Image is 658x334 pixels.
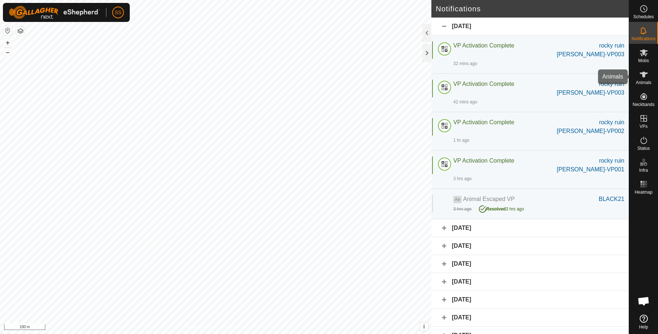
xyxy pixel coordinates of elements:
[436,4,613,13] h2: Notifications
[639,168,648,172] span: Infra
[453,157,514,164] span: VP Activation Complete
[463,196,515,202] span: Animal Escaped VP
[423,323,425,330] span: i
[453,175,472,182] div: 3 hrs ago
[453,42,514,49] span: VP Activation Complete
[115,9,122,16] span: SS
[556,156,624,174] div: rocky ruin [PERSON_NAME]-VP001
[453,137,469,144] div: 1 hr ago
[431,255,629,273] div: [DATE]
[453,119,514,125] span: VP Activation Complete
[3,38,12,47] button: +
[3,26,12,35] button: Reset Map
[639,325,648,329] span: Help
[599,195,624,204] div: BLACK21
[633,290,655,312] div: Open chat
[431,309,629,327] div: [DATE]
[431,273,629,291] div: [DATE]
[639,124,647,129] span: VPs
[431,237,629,255] div: [DATE]
[9,6,100,19] img: Gallagher Logo
[556,118,624,136] div: rocky ruin [PERSON_NAME]-VP002
[453,81,514,87] span: VP Activation Complete
[187,324,214,331] a: Privacy Policy
[635,190,653,194] span: Heatmap
[479,204,524,212] div: 3 hrs ago
[486,206,506,212] span: Resolved
[629,312,658,332] a: Help
[632,102,654,107] span: Neckbands
[636,80,651,85] span: Animals
[453,99,477,105] div: 42 mins ago
[453,60,477,67] div: 32 mins ago
[556,41,624,59] div: rocky ruin [PERSON_NAME]-VP003
[632,37,655,41] span: Notifications
[431,291,629,309] div: [DATE]
[637,146,650,151] span: Status
[420,323,428,331] button: i
[223,324,245,331] a: Contact Us
[453,196,462,203] span: Ae
[638,58,649,63] span: Mobs
[431,219,629,237] div: [DATE]
[3,48,12,57] button: –
[633,15,654,19] span: Schedules
[556,80,624,97] div: rocky ruin [PERSON_NAME]-VP003
[453,206,472,212] div: 3 hrs ago
[16,27,25,35] button: Map Layers
[431,18,629,35] div: [DATE]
